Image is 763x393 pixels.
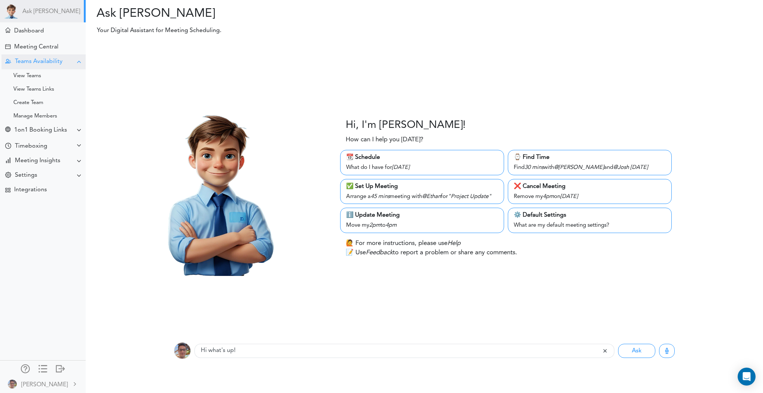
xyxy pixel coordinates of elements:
img: 9k= [174,342,191,359]
i: @Josh [613,165,629,170]
div: Remove my on [514,191,666,201]
p: Your Digital Assistant for Meeting Scheduling. [92,26,566,35]
div: TEAMCAL AI Workflow Apps [5,188,10,193]
img: 9k= [8,380,17,389]
a: Change side menu [38,364,47,375]
p: 📝 Use to report a problem or share any comments. [346,248,517,258]
i: 2pm [369,223,380,228]
i: Feedback [366,249,393,256]
div: What do I have for [346,162,498,172]
div: What are my default meeting settings? [514,220,666,230]
div: Open Intercom Messenger [738,368,756,386]
div: View Teams [13,74,41,78]
div: Arrange a meeting with for [346,191,498,201]
h3: Hi, I'm [PERSON_NAME]! [346,119,466,132]
i: 4pm [386,223,397,228]
div: Find with and [514,162,666,172]
a: [PERSON_NAME] [1,375,85,392]
div: Create Meeting [5,44,10,49]
div: Manage Members and Externals [21,364,30,372]
div: Meeting Insights [15,157,60,164]
i: 45 mins [371,194,390,199]
div: Timeboxing [15,143,47,150]
div: Meeting Central [14,44,58,51]
div: Settings [15,172,37,179]
div: Manage Members [13,114,57,118]
div: Log out [56,364,65,372]
div: Create Team [13,101,43,105]
a: Ask [PERSON_NAME] [22,8,80,15]
i: 30 mins [525,165,544,170]
div: ❌ Cancel Meeting [514,182,666,191]
a: Manage Members and Externals [21,364,30,375]
i: "Project Update" [448,194,491,199]
button: Ask [618,344,655,358]
div: 📆 Schedule [346,153,498,162]
p: 🙋 For more instructions, please use [346,239,460,248]
img: Powered by TEAMCAL AI [4,4,19,19]
i: @Ethan [422,194,441,199]
div: Share Meeting Link [5,127,10,134]
div: Time Your Goals [5,143,11,150]
div: ✅ Set Up Meeting [346,182,498,191]
div: View Teams Links [13,88,54,91]
i: Help [447,240,460,246]
div: Integrations [14,186,47,194]
div: Show only icons [38,364,47,372]
div: Move my to [346,220,498,230]
i: @[PERSON_NAME] [554,165,604,170]
img: Theo.png [129,101,304,276]
div: ⌚️ Find Time [514,153,666,162]
i: [DATE] [392,165,409,170]
i: [DATE] [560,194,578,199]
p: How can I help you [DATE]? [346,135,423,145]
div: Meeting Dashboard [5,28,10,33]
i: 4pm [543,194,554,199]
div: ⚙️ Default Settings [514,211,666,220]
div: 1on1 Booking Links [14,127,67,134]
div: [PERSON_NAME] [21,380,68,389]
div: Teams Availability [15,58,63,65]
div: ℹ️ Update Meeting [346,211,498,220]
h2: Ask [PERSON_NAME] [91,7,419,21]
div: Dashboard [14,28,44,35]
i: [DATE] [630,165,648,170]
